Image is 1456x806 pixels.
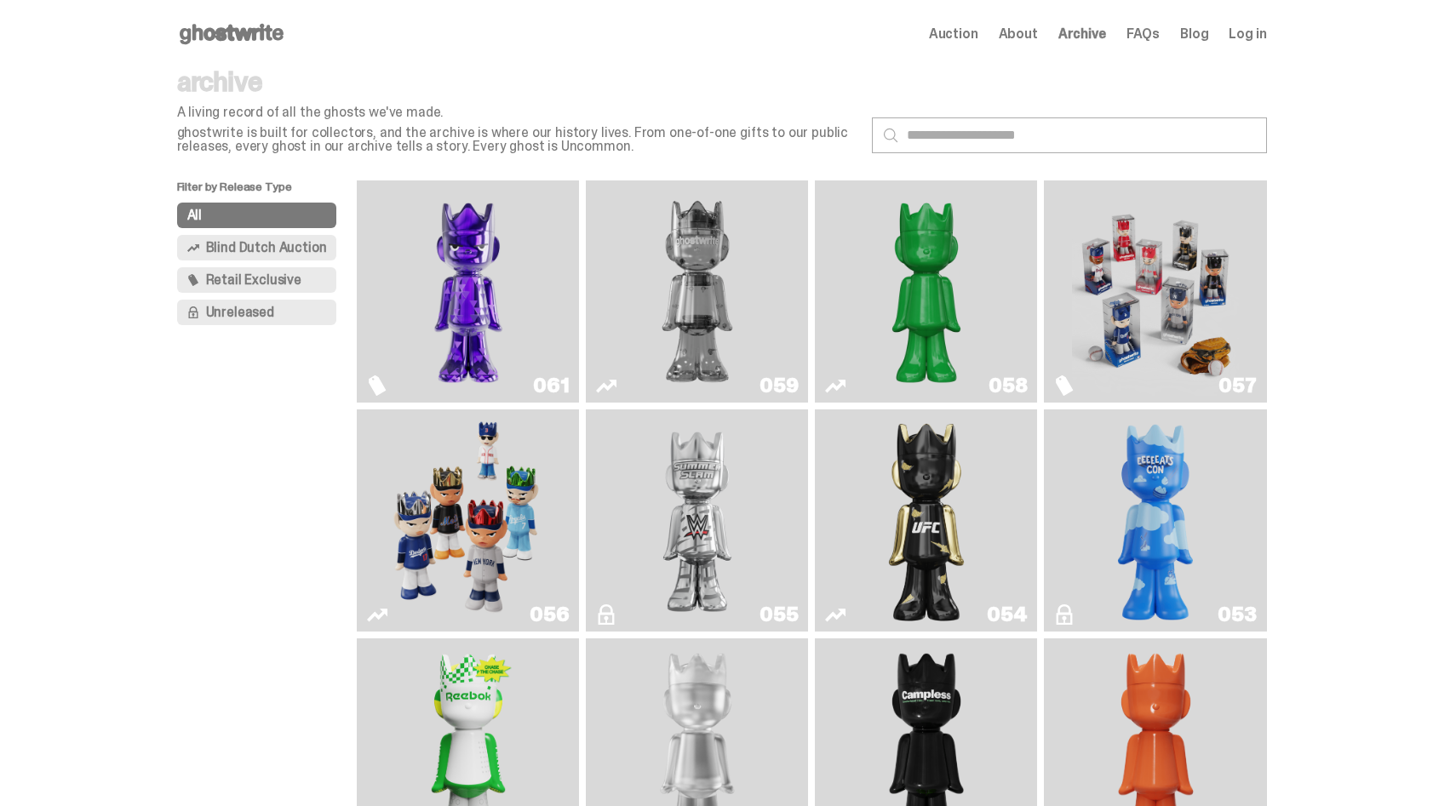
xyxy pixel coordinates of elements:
span: Blind Dutch Auction [206,241,327,254]
p: A living record of all the ghosts we've made. [177,106,858,119]
div: 054 [987,604,1027,625]
img: Schrödinger's ghost: Sunday Green [843,187,1010,396]
a: Blog [1180,27,1208,41]
a: I Was There SummerSlam [596,416,798,625]
img: Fantasy [385,187,552,396]
p: archive [177,68,858,95]
div: 055 [760,604,798,625]
span: Retail Exclusive [206,273,301,287]
p: Filter by Release Type [177,180,358,203]
a: Game Face (2025) [367,416,569,625]
div: 057 [1218,375,1256,396]
span: All [187,209,203,222]
button: Retail Exclusive [177,267,337,293]
img: Game Face (2025) [1072,187,1239,396]
a: FAQs [1126,27,1160,41]
img: ghooooost [1110,416,1201,625]
a: Fantasy [367,187,569,396]
img: Game Face (2025) [385,416,552,625]
a: About [999,27,1038,41]
a: ghooooost [1054,416,1256,625]
img: I Was There SummerSlam [614,416,781,625]
div: 053 [1218,604,1256,625]
img: Two [614,187,781,396]
a: Log in [1229,27,1266,41]
a: Game Face (2025) [1054,187,1256,396]
div: 061 [533,375,569,396]
span: Unreleased [206,306,274,319]
a: Auction [929,27,978,41]
a: Schrödinger's ghost: Sunday Green [825,187,1027,396]
div: 058 [989,375,1027,396]
button: Unreleased [177,300,337,325]
a: Ruby [825,416,1027,625]
button: All [177,203,337,228]
button: Blind Dutch Auction [177,235,337,260]
div: 056 [530,604,569,625]
p: ghostwrite is built for collectors, and the archive is where our history lives. From one-of-one g... [177,126,858,153]
img: Ruby [881,416,972,625]
a: Archive [1058,27,1106,41]
div: 059 [760,375,798,396]
a: Two [596,187,798,396]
